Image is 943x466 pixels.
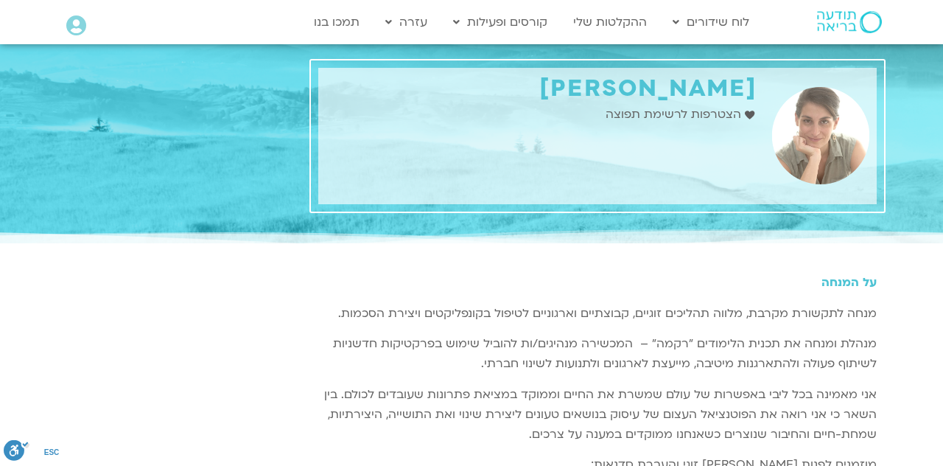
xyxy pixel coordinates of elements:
[446,8,555,36] a: קורסים ופעילות
[318,334,877,374] p: מנהלת ומנחה את תכנית הלימודים "רקמה" – המכשירה מנהיגים/ות להוביל שימוש בפרקטיקות חדשניות לשיתוף פ...
[665,8,757,36] a: לוח שידורים
[318,276,877,289] h5: על המנחה
[817,11,882,33] img: תודעה בריאה
[378,8,435,36] a: עזרה
[326,75,757,102] h1: [PERSON_NAME]
[606,105,758,125] a: הצטרפות לרשימת תפוצה
[318,385,877,445] p: אני מאמינה בכל ליבי באפשרות של עולם שמשרת את החיים וממוקד במציאת פתרונות שעובדים לכולם. בין השאר ...
[606,105,745,125] span: הצטרפות לרשימת תפוצה
[318,304,877,324] p: מנחה לתקשורת מקרבת, מלווה תהליכים זוגיים, קבוצתיים וארגוניים לטיפול בקונפליקטים ויצירת הסכמות.
[306,8,367,36] a: תמכו בנו
[566,8,654,36] a: ההקלטות שלי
